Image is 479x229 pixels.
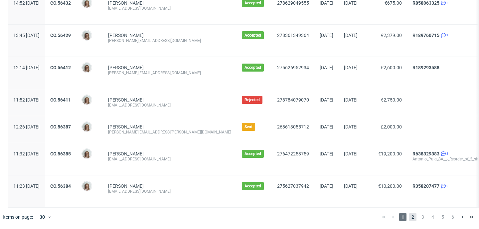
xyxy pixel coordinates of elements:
[277,151,309,156] a: 276472258759
[381,97,402,103] span: €2,750.00
[277,33,309,38] a: 278361349364
[108,6,231,11] div: [EMAIL_ADDRESS][DOMAIN_NAME]
[419,213,426,221] span: 3
[277,124,309,129] a: 268613055712
[108,33,144,38] a: [PERSON_NAME]
[344,183,358,189] span: [DATE]
[13,151,40,156] span: 11:32 [DATE]
[82,95,91,105] img: Monika Poźniak
[82,149,91,158] img: Monika Poźniak
[50,65,71,70] a: CO.56412
[108,183,144,189] a: [PERSON_NAME]
[320,151,333,156] span: [DATE]
[409,213,416,221] span: 2
[244,151,261,156] span: Accepted
[108,156,231,162] div: [EMAIL_ADDRESS][DOMAIN_NAME]
[82,122,91,131] img: Monika Poźniak
[244,97,260,103] span: Rejected
[412,65,439,70] a: R189293588
[36,212,48,222] div: 30
[108,70,231,76] div: [PERSON_NAME][EMAIL_ADDRESS][DOMAIN_NAME]
[13,33,40,38] span: 13:45 [DATE]
[277,97,309,103] a: 278784079070
[320,124,333,129] span: [DATE]
[244,0,261,6] span: Accepted
[244,183,261,189] span: Accepted
[244,124,252,129] span: Sent
[108,151,144,156] a: [PERSON_NAME]
[3,214,33,220] span: Items on page:
[82,181,91,191] img: Monika Poźniak
[344,124,358,129] span: [DATE]
[244,33,261,38] span: Accepted
[446,33,448,38] span: 1
[344,65,358,70] span: [DATE]
[50,183,71,189] a: CO.56384
[439,213,446,221] span: 5
[412,151,439,156] a: R638329383
[320,65,333,70] span: [DATE]
[13,65,40,70] span: 12:14 [DATE]
[446,0,448,6] span: 2
[344,151,358,156] span: [DATE]
[277,0,309,6] a: 278629049555
[13,0,40,6] span: 14:52 [DATE]
[108,0,144,6] a: [PERSON_NAME]
[108,97,144,103] a: [PERSON_NAME]
[385,0,402,6] span: €675.00
[108,38,231,43] div: [PERSON_NAME][EMAIL_ADDRESS][DOMAIN_NAME]
[50,97,71,103] a: CO.56411
[344,97,358,103] span: [DATE]
[108,129,231,135] div: [PERSON_NAME][EMAIL_ADDRESS][PERSON_NAME][DOMAIN_NAME]
[108,103,231,108] div: [EMAIL_ADDRESS][DOMAIN_NAME]
[244,65,261,70] span: Accepted
[50,124,71,129] a: CO.56387
[320,0,333,6] span: [DATE]
[412,33,439,38] a: R189760715
[320,33,333,38] span: [DATE]
[108,189,231,194] div: [EMAIL_ADDRESS][DOMAIN_NAME]
[449,213,456,221] span: 6
[108,124,144,129] a: [PERSON_NAME]
[446,183,448,189] span: 2
[277,183,309,189] a: 275627037942
[82,63,91,72] img: Monika Poźniak
[50,33,71,38] a: CO.56429
[439,151,448,156] a: 3
[412,0,439,6] a: R858063325
[13,97,40,103] span: 11:52 [DATE]
[378,183,402,189] span: €10,200.00
[320,97,333,103] span: [DATE]
[439,0,448,6] a: 2
[320,183,333,189] span: [DATE]
[13,183,40,189] span: 11:23 [DATE]
[344,33,358,38] span: [DATE]
[277,65,309,70] a: 275626952934
[50,151,71,156] a: CO.56385
[446,151,448,156] span: 3
[13,124,40,129] span: 12:26 [DATE]
[381,124,402,129] span: £2,000.00
[429,213,436,221] span: 4
[50,0,71,6] a: CO.56432
[381,33,402,38] span: €2,379.00
[439,183,448,189] a: 2
[439,33,448,38] a: 1
[381,65,402,70] span: £2,600.00
[344,0,358,6] span: [DATE]
[378,151,402,156] span: €19,200.00
[412,183,439,189] a: R358207477
[399,213,406,221] span: 1
[108,65,144,70] a: [PERSON_NAME]
[82,31,91,40] img: Monika Poźniak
